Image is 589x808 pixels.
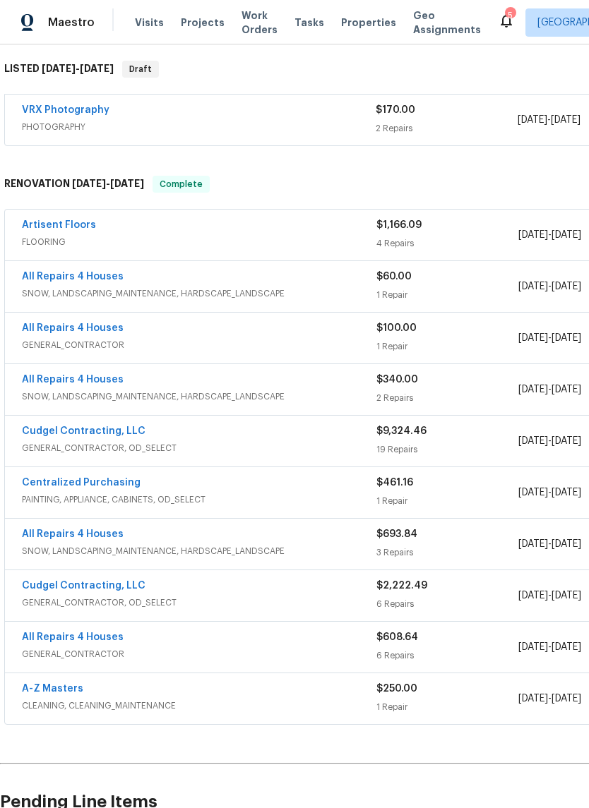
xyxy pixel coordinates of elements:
div: 1 Repair [376,288,518,302]
span: Tasks [294,18,324,28]
span: $693.84 [376,529,417,539]
span: [DATE] [42,64,76,73]
div: 2 Repairs [376,391,518,405]
span: - [518,589,581,603]
span: [DATE] [518,115,547,125]
span: CLEANING, CLEANING_MAINTENANCE [22,699,376,713]
span: $461.16 [376,478,413,488]
a: Artisent Floors [22,220,96,230]
span: [DATE] [552,539,581,549]
span: GENERAL_CONTRACTOR, OD_SELECT [22,441,376,455]
span: [DATE] [518,642,548,652]
span: Work Orders [242,8,278,37]
div: 3 Repairs [376,545,518,560]
span: Draft [124,62,157,76]
span: - [518,382,581,397]
span: [DATE] [518,488,548,498]
div: 1 Repair [376,339,518,354]
a: A-Z Masters [22,684,83,694]
span: $60.00 [376,272,412,282]
span: - [518,113,581,127]
span: FLOORING [22,235,376,249]
span: SNOW, LANDSCAPING_MAINTENANCE, HARDSCAPE_LANDSCAPE [22,544,376,558]
span: [DATE] [518,282,548,291]
span: [DATE] [72,179,106,188]
span: $1,166.09 [376,220,422,230]
span: PHOTOGRAPHY [22,120,376,134]
span: [DATE] [551,115,581,125]
span: $9,324.46 [376,426,427,436]
span: [DATE] [552,694,581,704]
div: 6 Repairs [376,649,518,663]
span: - [518,640,581,654]
span: $340.00 [376,375,418,385]
a: All Repairs 4 Houses [22,529,124,539]
span: [DATE] [518,436,548,446]
span: $2,222.49 [376,581,427,591]
a: Cudgel Contracting, LLC [22,581,145,591]
div: 6 Repairs [376,597,518,611]
a: Cudgel Contracting, LLC [22,426,145,436]
span: [DATE] [518,385,548,394]
span: [DATE] [518,230,548,240]
span: [DATE] [552,230,581,240]
span: - [518,692,581,706]
h6: LISTED [4,61,114,78]
div: 1 Repair [376,700,518,714]
div: 19 Repairs [376,442,518,457]
a: All Repairs 4 Houses [22,375,124,385]
span: [DATE] [552,282,581,291]
a: VRX Photography [22,105,109,115]
a: Centralized Purchasing [22,478,141,488]
span: PAINTING, APPLIANCE, CABINETS, OD_SELECT [22,493,376,507]
span: Geo Assignments [413,8,481,37]
span: SNOW, LANDSCAPING_MAINTENANCE, HARDSCAPE_LANDSCAPE [22,287,376,301]
span: Projects [181,16,225,30]
span: [DATE] [552,333,581,343]
span: [DATE] [552,488,581,498]
span: - [518,279,581,294]
span: [DATE] [518,591,548,601]
span: GENERAL_CONTRACTOR [22,647,376,661]
a: All Repairs 4 Houses [22,272,124,282]
span: [DATE] [80,64,114,73]
span: SNOW, LANDSCAPING_MAINTENANCE, HARDSCAPE_LANDSCAPE [22,390,376,404]
span: [DATE] [110,179,144,188]
span: [DATE] [552,436,581,446]
span: $100.00 [376,323,417,333]
span: - [518,434,581,448]
div: 1 Repair [376,494,518,508]
span: Visits [135,16,164,30]
span: Complete [154,177,208,191]
span: - [518,331,581,345]
span: [DATE] [552,385,581,394]
a: All Repairs 4 Houses [22,323,124,333]
span: [DATE] [518,539,548,549]
span: $608.64 [376,632,418,642]
div: 4 Repairs [376,236,518,251]
span: - [518,486,581,500]
span: - [518,228,581,242]
span: [DATE] [552,591,581,601]
span: [DATE] [518,694,548,704]
span: $250.00 [376,684,417,694]
span: Properties [341,16,396,30]
span: GENERAL_CONTRACTOR, OD_SELECT [22,596,376,610]
div: 5 [505,8,515,23]
span: Maestro [48,16,95,30]
span: $170.00 [376,105,415,115]
span: - [518,537,581,551]
span: [DATE] [518,333,548,343]
span: [DATE] [552,642,581,652]
span: - [42,64,114,73]
h6: RENOVATION [4,176,144,193]
span: - [72,179,144,188]
span: GENERAL_CONTRACTOR [22,338,376,352]
div: 2 Repairs [376,121,517,135]
a: All Repairs 4 Houses [22,632,124,642]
